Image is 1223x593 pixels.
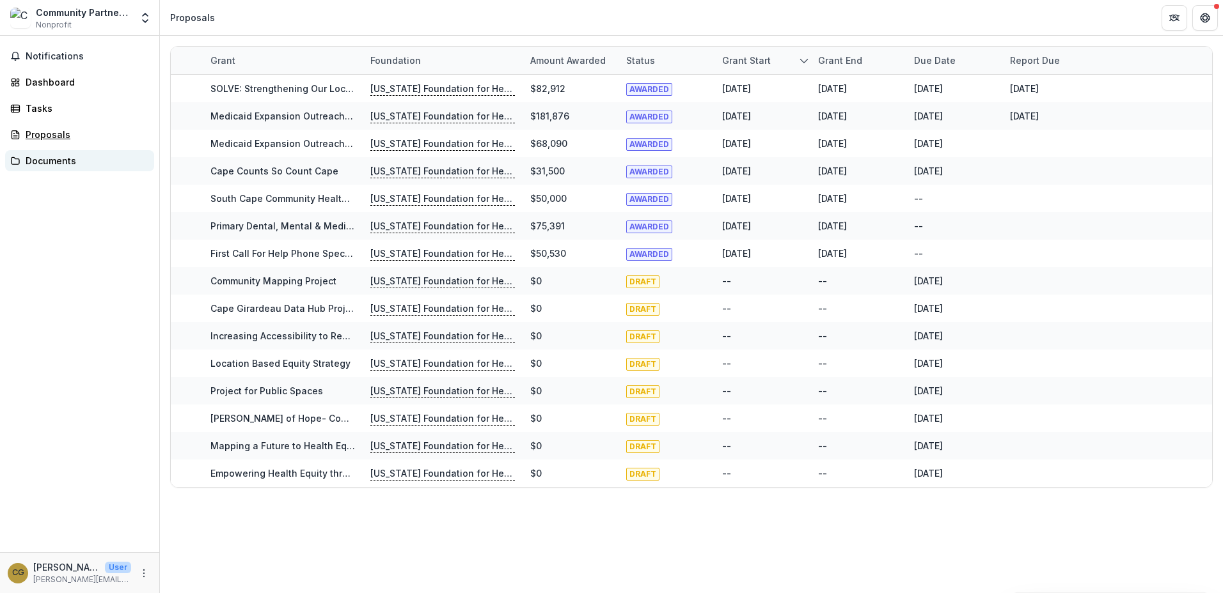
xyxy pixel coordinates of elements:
a: Community Mapping Project [210,275,336,286]
span: Notifications [26,51,149,62]
p: [US_STATE] Foundation for Health [370,274,515,288]
div: Grant end [810,47,906,74]
div: $82,912 [530,82,565,95]
a: First Call For Help Phone Specialist [210,248,367,259]
div: -- [818,466,827,480]
div: -- [722,466,731,480]
div: Report Due [1002,47,1098,74]
span: AWARDED [626,83,672,96]
div: [DATE] [818,192,847,205]
span: AWARDED [626,220,672,233]
nav: breadcrumb [165,8,220,27]
a: Cape Girardeau Data Hub Project [210,303,359,314]
div: [DATE] [914,357,943,370]
div: [DATE] [914,466,943,480]
div: -- [818,302,827,315]
span: AWARDED [626,111,672,123]
span: AWARDED [626,248,672,261]
div: -- [722,412,731,425]
div: Grant [203,47,363,74]
p: [US_STATE] Foundation for Health [370,302,515,316]
a: [PERSON_NAME] of Hope- Community Resource Center [210,413,456,424]
div: Calvin Garner [12,569,24,577]
span: DRAFT [626,440,659,453]
div: $0 [530,439,542,452]
div: [DATE] [722,247,751,260]
div: Report Due [1002,54,1068,67]
a: Primary Dental, Mental & Medical Health Councils [210,220,433,231]
a: Tasks [5,98,154,119]
span: DRAFT [626,385,659,398]
button: Open entity switcher [136,5,154,31]
div: -- [722,384,731,397]
a: SOLVE: Strengthening Our Local Voices to End Firearm Violence [210,83,495,94]
div: Due Date [906,54,963,67]
p: [US_STATE] Foundation for Health [370,466,515,481]
div: [DATE] [914,82,943,95]
a: [DATE] [1010,111,1039,121]
div: [DATE] [722,219,751,233]
span: AWARDED [626,138,672,151]
div: [DATE] [914,137,943,150]
div: $0 [530,466,542,480]
div: Due Date [906,47,1002,74]
div: [DATE] [914,109,943,123]
div: -- [914,219,923,233]
p: [US_STATE] Foundation for Health [370,109,515,123]
p: [US_STATE] Foundation for Health [370,329,515,343]
div: Status [619,47,714,74]
div: $0 [530,357,542,370]
p: [PERSON_NAME][EMAIL_ADDRESS][DOMAIN_NAME] [33,574,131,585]
div: -- [818,274,827,288]
div: $0 [530,329,542,343]
div: $0 [530,302,542,315]
span: DRAFT [626,303,659,316]
div: -- [818,439,827,452]
div: [DATE] [914,164,943,178]
div: [DATE] [914,274,943,288]
p: [US_STATE] Foundation for Health [370,384,515,398]
div: Proposals [170,11,215,24]
div: [DATE] [818,137,847,150]
p: [US_STATE] Foundation for Health [370,137,515,151]
a: Empowering Health Equity through Innovative Nonprofit Marketing and Youth Engagement [210,468,616,479]
div: $181,876 [530,109,569,123]
div: Dashboard [26,75,144,89]
div: [DATE] [914,439,943,452]
span: AWARDED [626,166,672,178]
div: $75,391 [530,219,565,233]
div: Amount awarded [523,47,619,74]
div: [DATE] [722,137,751,150]
p: [PERSON_NAME] [33,560,100,574]
a: Project for Public Spaces [210,385,323,396]
div: -- [914,192,923,205]
p: [US_STATE] Foundation for Health [370,82,515,96]
div: Proposals [26,128,144,141]
a: Medicaid Expansion Outreach and Enrollment [210,138,414,149]
div: [DATE] [722,82,751,95]
div: [DATE] [818,219,847,233]
div: Foundation [363,47,523,74]
div: [DATE] [818,109,847,123]
div: -- [818,329,827,343]
span: Nonprofit [36,19,72,31]
p: User [105,562,131,573]
div: [DATE] [914,384,943,397]
p: [US_STATE] Foundation for Health [370,247,515,261]
div: [DATE] [722,109,751,123]
p: [US_STATE] Foundation for Health [370,439,515,453]
div: Grant end [810,54,870,67]
div: -- [818,412,827,425]
span: AWARDED [626,193,672,206]
span: DRAFT [626,413,659,426]
p: [US_STATE] Foundation for Health [370,219,515,233]
div: -- [914,247,923,260]
img: Community Partnership Of Southeast Missouri [10,8,31,28]
a: South Cape Community Health Screening Project [210,193,429,204]
div: Tasks [26,102,144,115]
div: Foundation [363,54,429,67]
a: [DATE] [1010,83,1039,94]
